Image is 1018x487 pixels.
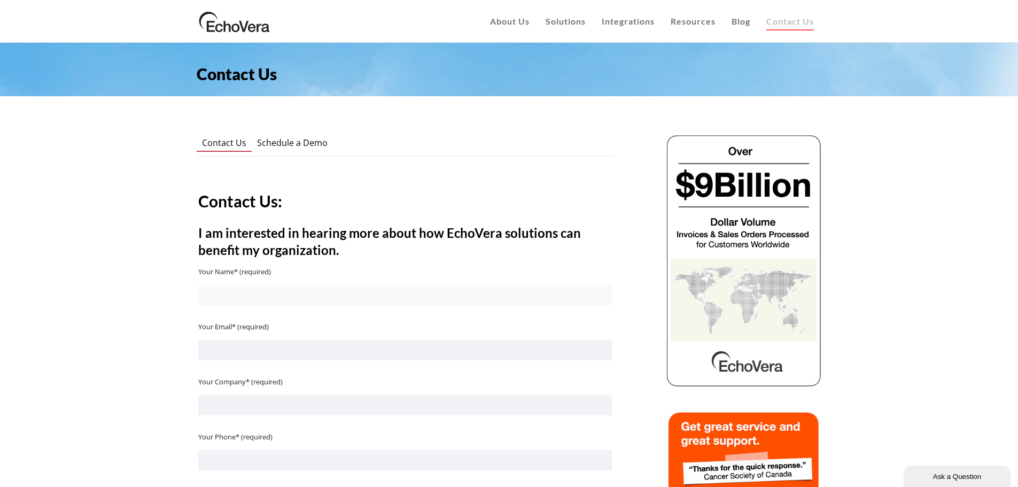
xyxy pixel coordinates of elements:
img: echovera dollar volume [665,134,822,388]
span: Schedule a Demo [257,137,328,149]
h3: Contact Us: [198,190,612,212]
p: Your Name* (required) [198,265,612,278]
a: Contact Us [197,134,252,152]
span: About Us [490,16,530,26]
p: Your Phone* (required) [198,430,612,443]
p: Your Company* (required) [198,375,612,388]
iframe: chat widget [904,463,1013,487]
span: Contact Us [766,16,814,26]
span: Resources [671,16,716,26]
img: EchoVera [197,8,273,35]
span: Blog [732,16,750,26]
span: Solutions [546,16,586,26]
span: Contact Us [202,137,246,149]
a: Schedule a Demo [252,134,333,152]
p: Your Email* (required) [198,320,612,333]
h4: I am interested in hearing more about how EchoVera solutions can benefit my organization. [198,225,612,259]
span: Integrations [602,16,655,26]
span: Contact Us [197,64,277,83]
